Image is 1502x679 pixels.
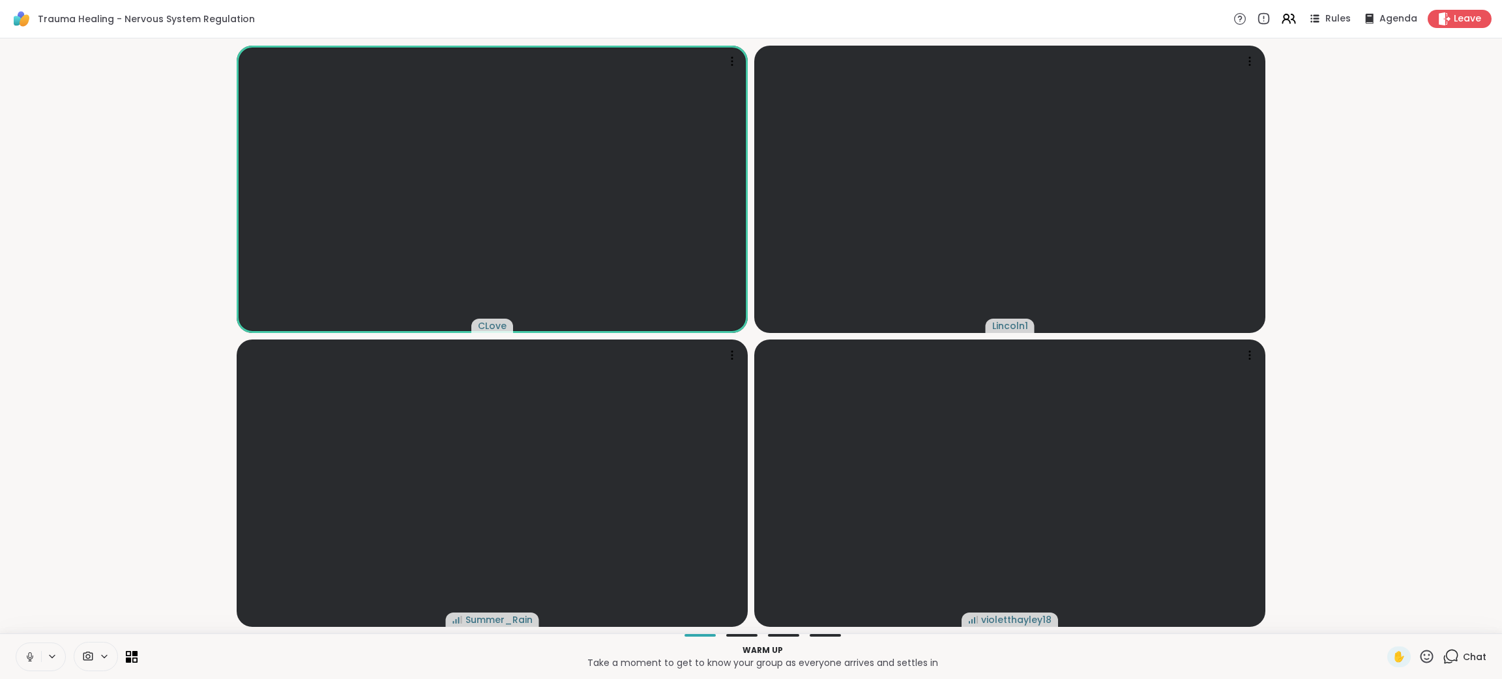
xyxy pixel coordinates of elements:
span: violetthayley18 [981,613,1052,626]
span: Agenda [1379,12,1417,25]
p: Take a moment to get to know your group as everyone arrives and settles in [145,656,1379,669]
span: Trauma Healing - Nervous System Regulation [38,12,255,25]
img: ShareWell Logomark [10,8,33,30]
span: ✋ [1392,649,1406,665]
span: Lincoln1 [992,319,1028,332]
p: Warm up [145,644,1379,656]
span: Summer_Rain [465,613,533,626]
span: Rules [1325,12,1351,25]
span: CLove [478,319,507,332]
span: Chat [1463,650,1486,663]
span: Leave [1454,12,1481,25]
